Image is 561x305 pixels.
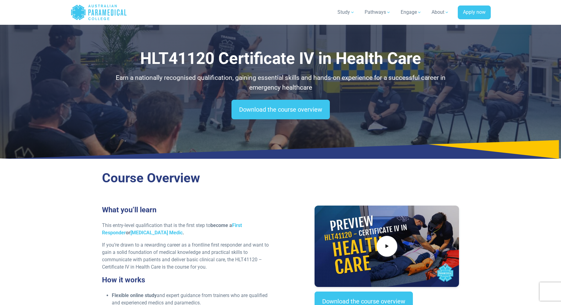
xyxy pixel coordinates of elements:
a: Apply now [458,6,491,20]
a: Pathways [361,4,395,21]
a: [MEDICAL_DATA] Medic [130,230,183,236]
a: Engage [397,4,425,21]
strong: Flexible online study [112,292,157,298]
h3: What you’ll learn [102,206,277,214]
a: Download the course overview [231,100,330,119]
h2: Course Overview [102,170,459,186]
a: First Responder [102,222,242,236]
p: Earn a nationally recognised qualification, gaining essential skills and hands-on experience for ... [102,73,459,92]
h1: HLT41120 Certificate IV in Health Care [102,49,459,68]
p: If you’re drawn to a rewarding career as a frontline first responder and want to gain a solid fou... [102,241,277,271]
a: Study [334,4,359,21]
h3: How it works [102,276,277,285]
strong: become a or . [102,222,242,236]
a: About [428,4,453,21]
a: Australian Paramedical College [71,2,127,22]
p: This entry-level qualification that is the first step to [102,222,277,236]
